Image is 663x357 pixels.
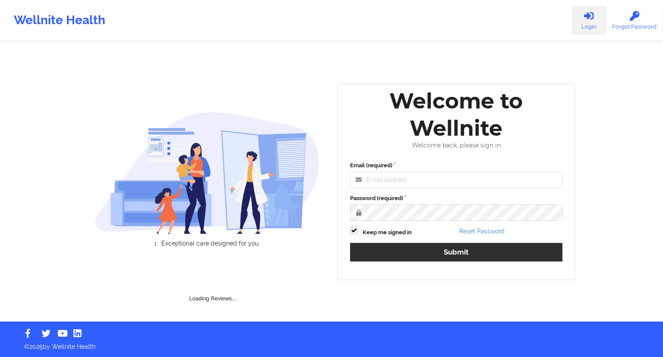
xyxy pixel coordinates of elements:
div: Loading Reviews... [95,261,332,303]
button: Submit [350,243,562,261]
label: Email (required) [350,161,562,170]
label: Keep me signed in [363,228,412,237]
a: Reset Password [459,228,505,235]
a: Login [572,6,606,35]
li: Exceptional care designed for you. [102,240,319,247]
div: Welcome to Wellnite [344,87,568,142]
p: © 2025 by Wellnite Health [18,336,645,351]
a: Forgot Password [606,6,663,35]
div: Welcome back, please sign in [344,142,568,149]
input: Email address [350,172,562,188]
img: wellnite-auth-hero_200.c722682e.png [95,112,320,234]
label: Password (required) [350,194,562,203]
